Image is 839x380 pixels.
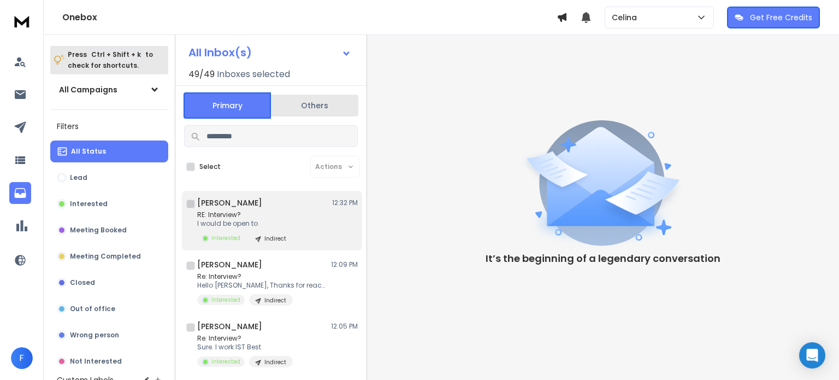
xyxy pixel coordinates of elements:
[11,11,33,31] img: logo
[50,298,168,320] button: Out of office
[68,49,153,71] p: Press to check for shortcuts.
[70,226,127,235] p: Meeting Booked
[211,296,240,304] p: Interested
[50,193,168,215] button: Interested
[70,331,119,340] p: Wrong person
[750,12,812,23] p: Get Free Credits
[486,251,720,266] p: It’s the beginning of a legendary conversation
[50,119,168,134] h3: Filters
[197,211,293,219] p: RE: Interview?
[70,200,108,208] p: Interested
[11,347,33,369] button: F
[264,296,286,305] p: Indirect
[612,12,641,23] p: Celina
[799,342,825,369] div: Open Intercom Messenger
[197,272,328,281] p: Re: Interview?
[70,173,87,182] p: Lead
[71,147,106,156] p: All Status
[211,358,240,366] p: Interested
[197,281,328,290] p: Hello [PERSON_NAME], Thanks for reaching
[90,48,143,61] span: Ctrl + Shift + k
[70,252,141,261] p: Meeting Completed
[199,162,221,171] label: Select
[180,42,360,63] button: All Inbox(s)
[197,343,293,352] p: Sure. I work IST Best
[62,11,557,24] h1: Onebox
[264,358,286,366] p: Indirect
[271,93,358,118] button: Others
[59,84,117,95] h1: All Campaigns
[188,68,215,81] span: 49 / 49
[197,321,262,332] h1: [PERSON_NAME]
[217,68,290,81] h3: Inboxes selected
[50,141,168,162] button: All Status
[197,334,293,343] p: Re: Interview?
[50,324,168,346] button: Wrong person
[197,259,262,270] h1: [PERSON_NAME]
[197,197,262,208] h1: [PERSON_NAME]
[70,278,95,287] p: Closed
[50,272,168,294] button: Closed
[50,79,168,101] button: All Campaigns
[50,219,168,241] button: Meeting Booked
[70,305,115,313] p: Out of office
[50,167,168,189] button: Lead
[188,47,252,58] h1: All Inbox(s)
[331,260,358,269] p: 12:09 PM
[70,357,122,366] p: Not Interested
[50,245,168,267] button: Meeting Completed
[332,198,358,207] p: 12:32 PM
[50,350,168,372] button: Not Interested
[331,322,358,331] p: 12:05 PM
[197,219,293,228] p: I would be open to
[211,234,240,242] p: Interested
[727,7,820,28] button: Get Free Credits
[184,92,271,119] button: Primary
[264,235,286,243] p: Indirect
